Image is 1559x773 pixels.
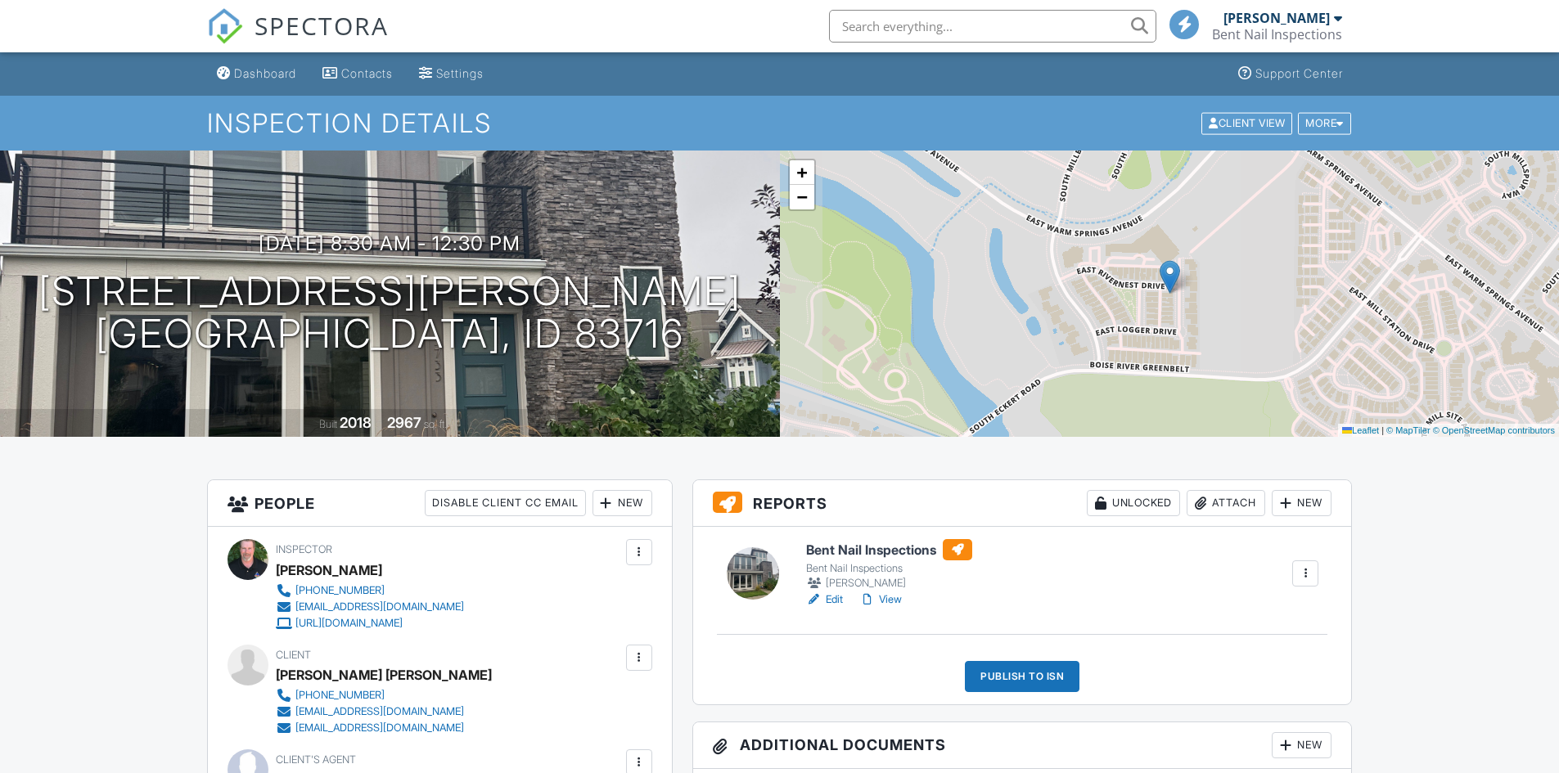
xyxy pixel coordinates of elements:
a: Zoom in [790,160,814,185]
a: View [859,591,902,608]
div: Support Center [1255,66,1343,80]
a: [PHONE_NUMBER] [276,582,464,599]
a: [EMAIL_ADDRESS][DOMAIN_NAME] [276,703,479,720]
a: SPECTORA [207,22,389,56]
div: New [593,490,652,516]
a: Contacts [316,59,399,89]
div: Contacts [341,66,393,80]
div: Disable Client CC Email [425,490,586,516]
div: [PERSON_NAME] [PERSON_NAME] [276,663,492,687]
div: New [1272,490,1331,516]
a: Dashboard [210,59,303,89]
div: [PHONE_NUMBER] [295,689,385,702]
div: [EMAIL_ADDRESS][DOMAIN_NAME] [295,721,464,735]
div: [PERSON_NAME] [276,558,382,582]
a: Zoom out [790,185,814,209]
a: [PHONE_NUMBER] [276,687,479,703]
span: Built [319,418,337,430]
span: sq. ft. [424,418,447,430]
div: [EMAIL_ADDRESS][DOMAIN_NAME] [295,705,464,718]
span: − [796,187,807,207]
h3: People [208,480,672,527]
h3: [DATE] 8:30 am - 12:30 pm [259,232,520,254]
a: [URL][DOMAIN_NAME] [276,615,464,631]
a: [EMAIL_ADDRESS][DOMAIN_NAME] [276,599,464,615]
a: © MapTiler [1386,425,1431,435]
h1: Inspection Details [207,109,1353,137]
a: © OpenStreetMap contributors [1433,425,1555,435]
div: 2018 [340,414,372,431]
a: Bent Nail Inspections Bent Nail Inspections [PERSON_NAME] [806,539,972,591]
div: [PHONE_NUMBER] [295,584,385,597]
div: Client View [1201,112,1292,134]
a: Edit [806,591,843,608]
span: Inspector [276,543,332,555]
span: + [796,162,807,182]
h6: Bent Nail Inspections [806,539,972,560]
div: Bent Nail Inspections [806,562,972,575]
div: [EMAIL_ADDRESS][DOMAIN_NAME] [295,600,464,613]
div: Bent Nail Inspections [1212,26,1342,43]
div: [URL][DOMAIN_NAME] [295,617,403,630]
h3: Additional Documents [693,722,1352,769]
a: Support Center [1232,59,1349,89]
img: Marker [1160,260,1180,294]
div: [PERSON_NAME] [1223,10,1330,26]
div: New [1272,732,1331,758]
div: Attach [1187,490,1265,516]
div: Publish to ISN [965,661,1079,692]
a: [EMAIL_ADDRESS][DOMAIN_NAME] [276,720,479,736]
a: Leaflet [1342,425,1379,435]
span: | [1381,425,1384,435]
span: Client [276,649,311,661]
span: SPECTORA [255,8,389,43]
a: Settings [412,59,490,89]
input: Search everything... [829,10,1156,43]
div: Unlocked [1087,490,1180,516]
img: The Best Home Inspection Software - Spectora [207,8,243,44]
a: Client View [1200,116,1296,128]
h1: [STREET_ADDRESS][PERSON_NAME] [GEOGRAPHIC_DATA], ID 83716 [38,270,741,357]
h3: Reports [693,480,1352,527]
div: 2967 [387,414,421,431]
div: Dashboard [234,66,296,80]
div: More [1298,112,1351,134]
div: Settings [436,66,484,80]
div: [PERSON_NAME] [806,575,972,591]
span: Client's Agent [276,753,356,766]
